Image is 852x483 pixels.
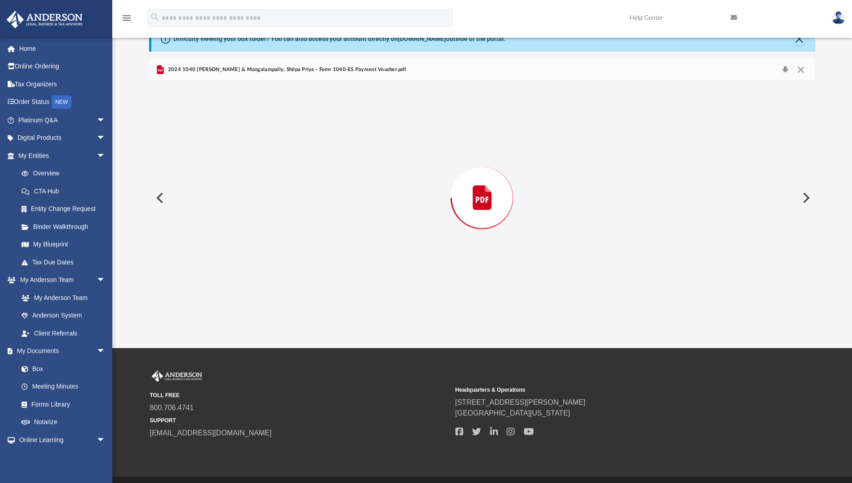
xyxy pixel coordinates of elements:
[793,63,809,76] button: Close
[97,271,115,290] span: arrow_drop_down
[777,63,793,76] button: Download
[149,58,815,314] div: Preview
[6,75,119,93] a: Tax Organizers
[97,129,115,148] span: arrow_drop_down
[398,35,446,42] a: [DOMAIN_NAME]
[13,253,119,271] a: Tax Due Dates
[13,378,115,396] a: Meeting Minutes
[6,147,119,165] a: My Entitiesarrow_drop_down
[97,342,115,361] span: arrow_drop_down
[150,12,160,22] i: search
[455,386,755,394] small: Headquarters & Operations
[13,307,115,325] a: Anderson System
[97,431,115,449] span: arrow_drop_down
[97,147,115,165] span: arrow_drop_down
[6,58,119,76] a: Online Ordering
[793,33,806,45] button: Close
[121,13,132,23] i: menu
[150,416,449,425] small: SUPPORT
[6,431,115,449] a: Online Learningarrow_drop_down
[13,360,110,378] a: Box
[150,371,204,382] img: Anderson Advisors Platinum Portal
[795,185,815,210] button: Next File
[149,185,169,210] button: Previous File
[6,111,119,129] a: Platinum Q&Aarrow_drop_down
[13,395,110,413] a: Forms Library
[13,289,110,307] a: My Anderson Team
[6,40,119,58] a: Home
[832,11,845,24] img: User Pic
[166,66,406,74] span: 2024 1040 [PERSON_NAME] & Mangalampally, Shilpa Priya - Form 1040-ES Payment Voucher.pdf
[13,182,119,200] a: CTA Hub
[455,409,570,417] a: [GEOGRAPHIC_DATA][US_STATE]
[13,413,115,431] a: Notarize
[13,218,119,236] a: Binder Walkthrough
[13,165,119,183] a: Overview
[173,34,506,44] div: Difficulty viewing your box folder? You can also access your account directly on outside of the p...
[13,200,119,218] a: Entity Change Request
[6,342,115,360] a: My Documentsarrow_drop_down
[150,404,194,411] a: 800.706.4741
[150,429,272,437] a: [EMAIL_ADDRESS][DOMAIN_NAME]
[121,17,132,23] a: menu
[52,95,71,109] div: NEW
[97,111,115,130] span: arrow_drop_down
[13,449,115,467] a: Courses
[455,398,586,406] a: [STREET_ADDRESS][PERSON_NAME]
[4,11,85,28] img: Anderson Advisors Platinum Portal
[6,93,119,112] a: Order StatusNEW
[6,129,119,147] a: Digital Productsarrow_drop_down
[13,324,115,342] a: Client Referrals
[6,271,115,289] a: My Anderson Teamarrow_drop_down
[13,236,115,254] a: My Blueprint
[150,391,449,399] small: TOLL FREE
